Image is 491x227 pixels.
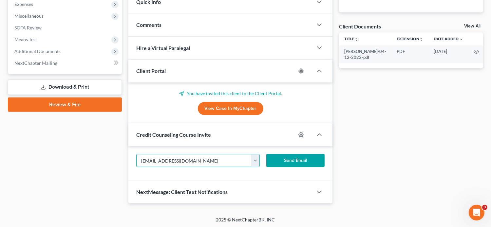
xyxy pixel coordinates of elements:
iframe: Intercom live chat [469,205,484,220]
a: Titleunfold_more [344,36,358,41]
input: Enter email [137,154,252,167]
a: Review & File [8,97,122,112]
a: NextChapter Mailing [9,57,122,69]
p: You have invited this client to the Client Portal. [136,90,325,97]
td: [PERSON_NAME]-04-12-2022-pdf [339,45,391,63]
span: SOFA Review [14,25,42,30]
span: Additional Documents [14,48,61,54]
a: Download & Print [8,79,122,95]
i: expand_more [459,37,463,41]
span: NextMessage: Client Text Notifications [136,189,228,195]
span: Hire a Virtual Paralegal [136,45,190,51]
a: Extensionunfold_more [397,36,423,41]
td: [DATE] [428,45,468,63]
i: unfold_more [419,37,423,41]
span: Means Test [14,37,37,42]
span: Credit Counseling Course Invite [136,131,211,138]
span: 3 [482,205,487,210]
span: Expenses [14,1,33,7]
span: Miscellaneous [14,13,44,19]
a: SOFA Review [9,22,122,34]
a: View Case in MyChapter [198,102,263,115]
td: PDF [391,45,428,63]
a: View All [464,24,481,28]
button: Send Email [266,154,325,167]
span: NextChapter Mailing [14,60,57,66]
span: Client Portal [136,68,166,74]
span: Comments [136,22,161,28]
a: Date Added expand_more [434,36,463,41]
i: unfold_more [354,37,358,41]
div: Client Documents [339,23,381,30]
